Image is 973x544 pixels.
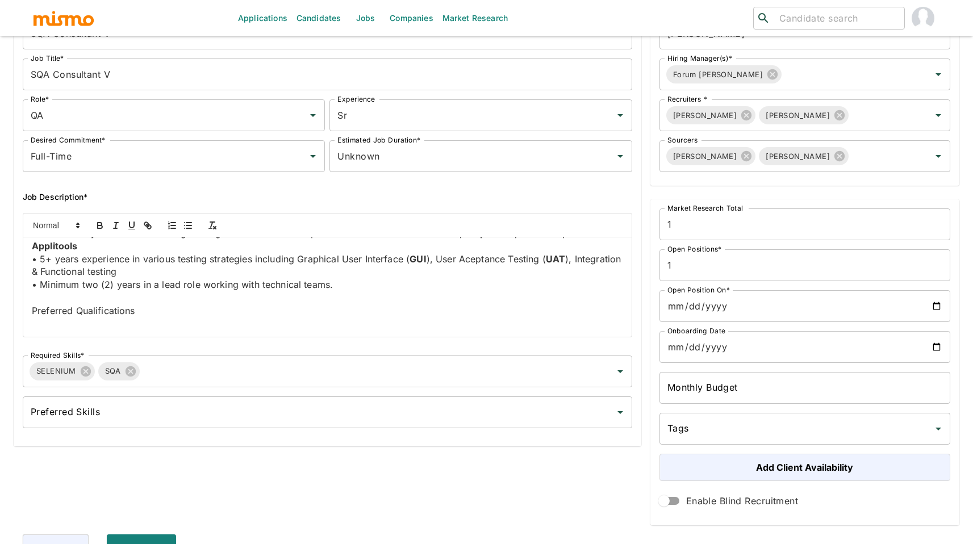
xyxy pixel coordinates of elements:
p: Preferred Qualifications [32,304,623,317]
p: • Minimum 5 years Automation engineering - framework development & maintainance in [32,227,623,252]
input: Candidate search [775,10,900,26]
button: Open [305,107,321,123]
strong: GUI [410,253,426,265]
span: [PERSON_NAME] [666,150,744,163]
label: Role* [31,94,49,104]
button: Open [930,66,946,82]
button: Open [930,148,946,164]
label: Hiring Manager(s)* [667,53,732,63]
div: Forum [PERSON_NAME] [666,65,782,83]
div: [PERSON_NAME] [759,147,849,165]
p: • 5+ years experience in various testing strategies including Graphical User Interface ( ), User ... [32,253,623,278]
label: Open Position On* [667,285,730,295]
label: Onboarding Date [667,326,725,336]
span: [PERSON_NAME] [666,109,744,122]
label: Market Research Total [667,203,743,213]
img: Paola Pacheco [912,7,934,30]
span: SELENIUM [30,365,83,378]
div: [PERSON_NAME] [666,147,756,165]
label: Desired Commitment* [31,135,106,145]
label: Open Positions* [667,244,722,254]
div: SQA [98,362,140,380]
button: Open [930,421,946,437]
button: Open [930,107,946,123]
img: logo [32,10,95,27]
label: Experience [337,94,375,104]
label: Sourcers [667,135,698,145]
span: [PERSON_NAME] [759,150,837,163]
span: SQA [98,365,128,378]
button: Open [305,148,321,164]
div: [PERSON_NAME] [759,106,849,124]
span: [PERSON_NAME] [759,109,837,122]
label: Recruiters * [667,94,707,104]
label: Job Title* [31,53,64,63]
label: Required Skills* [31,350,85,360]
button: Open [612,107,628,123]
strong: Selenium, Eclipse IDE, Selenium, and/or Applitools [32,227,600,252]
button: Open [612,148,628,164]
button: Open [612,363,628,379]
button: Add Client Availability [659,454,950,481]
p: • Minimum two (2) years in a lead role working with technical teams. [32,278,623,291]
strong: UAT [546,253,565,265]
span: Enable Blind Recruitment [686,493,799,509]
label: Estimated Job Duration* [337,135,420,145]
span: Forum [PERSON_NAME] [666,68,770,81]
div: SELENIUM [30,362,95,380]
button: Open [612,404,628,420]
div: [PERSON_NAME] [666,106,756,124]
h6: Job Description* [23,190,632,204]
